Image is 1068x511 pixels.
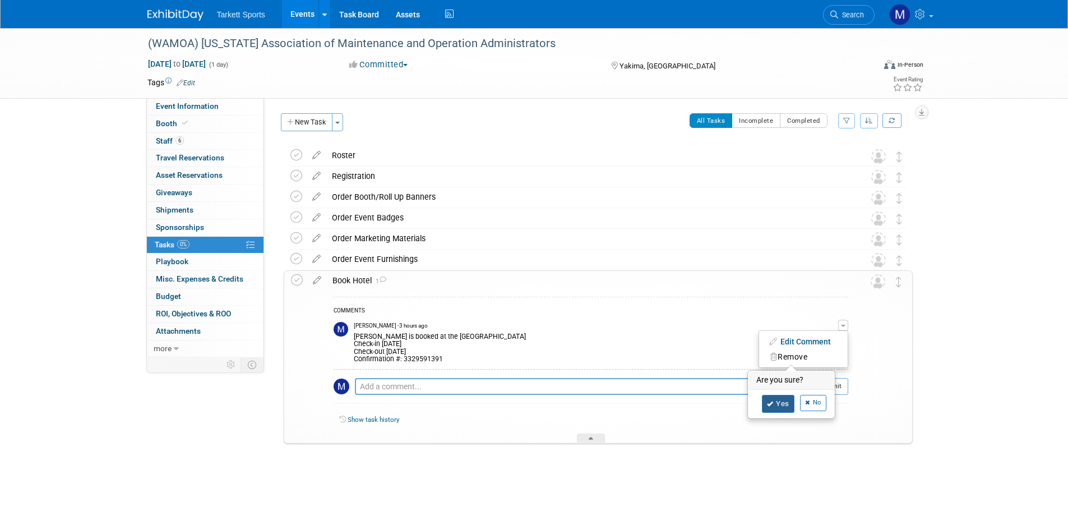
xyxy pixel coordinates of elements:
[882,113,901,128] a: Refresh
[307,213,326,223] a: edit
[221,357,241,372] td: Personalize Event Tab Strip
[348,416,399,423] a: Show task history
[177,79,195,87] a: Edit
[147,59,206,69] span: [DATE] [DATE]
[307,171,326,181] a: edit
[326,146,849,165] div: Roster
[147,185,263,201] a: Giveaways
[732,113,780,128] button: Incomplete
[147,77,195,88] td: Tags
[147,323,263,340] a: Attachments
[896,234,902,245] i: Move task
[177,240,189,248] span: 0%
[307,233,326,243] a: edit
[871,232,886,247] img: Unassigned
[241,357,263,372] td: Toggle Event Tabs
[327,271,848,290] div: Book Hotel
[147,150,263,167] a: Travel Reservations
[326,208,849,227] div: Order Event Badges
[156,223,204,232] span: Sponsorships
[307,150,326,160] a: edit
[326,187,849,206] div: Order Booth/Roll Up Banners
[147,340,263,357] a: more
[208,61,228,68] span: (1 day)
[154,344,172,353] span: more
[765,349,813,365] button: Remove
[334,322,348,337] img: Mathieu Martel
[871,149,886,164] img: Unassigned
[780,113,827,128] button: Completed
[748,371,834,389] h3: Are you sure?
[326,167,849,186] div: Registration
[307,254,326,264] a: edit
[147,98,263,115] a: Event Information
[326,229,849,248] div: Order Marketing Materials
[896,193,902,204] i: Move task
[896,151,902,162] i: Move task
[147,288,263,305] a: Budget
[156,119,190,128] span: Booth
[156,136,184,145] span: Staff
[896,172,902,183] i: Move task
[896,255,902,266] i: Move task
[156,171,223,179] span: Asset Reservations
[871,274,885,289] img: Unassigned
[147,271,263,288] a: Misc. Expenses & Credits
[156,153,224,162] span: Travel Reservations
[871,253,886,268] img: Unassigned
[893,77,923,82] div: Event Rating
[884,60,895,69] img: Format-Inperson.png
[156,326,201,335] span: Attachments
[147,254,263,270] a: Playbook
[281,113,332,131] button: New Task
[354,330,838,364] div: [PERSON_NAME] is booked at the [GEOGRAPHIC_DATA] Check-in [DATE] Check-out [DATE] Confirmation #:...
[147,167,263,184] a: Asset Reservations
[147,133,263,150] a: Staff6
[156,292,181,301] span: Budget
[897,61,923,69] div: In-Person
[217,10,265,19] span: Tarkett Sports
[759,334,848,349] a: Edit Comment
[800,395,826,411] a: No
[334,306,848,317] div: COMMENTS
[156,274,243,283] span: Misc. Expenses & Credits
[619,62,715,70] span: Yakima, [GEOGRAPHIC_DATA]
[762,395,794,413] a: Yes
[871,211,886,226] img: Unassigned
[155,240,189,249] span: Tasks
[889,4,910,25] img: Mathieu Martel
[871,191,886,205] img: Unassigned
[156,205,193,214] span: Shipments
[182,120,188,126] i: Booth reservation complete
[823,5,875,25] a: Search
[144,34,858,54] div: (WAMOA) [US_STATE] Association of Maintenance and Operation Administrators
[690,113,733,128] button: All Tasks
[147,10,204,21] img: ExhibitDay
[156,102,219,111] span: Event Information
[156,188,192,197] span: Giveaways
[871,170,886,185] img: Unassigned
[175,136,184,145] span: 6
[156,257,188,266] span: Playbook
[345,59,412,71] button: Committed
[838,11,864,19] span: Search
[147,202,263,219] a: Shipments
[808,58,924,75] div: Event Format
[307,192,326,202] a: edit
[354,322,428,330] span: [PERSON_NAME] - 3 hours ago
[147,237,263,254] a: Tasks0%
[372,278,386,285] span: 1
[896,277,901,287] i: Move task
[156,309,231,318] span: ROI, Objectives & ROO
[896,214,902,224] i: Move task
[334,379,349,394] img: Mathieu Martel
[147,219,263,236] a: Sponsorships
[307,275,327,286] a: edit
[147,306,263,323] a: ROI, Objectives & ROO
[172,59,182,68] span: to
[147,116,263,132] a: Booth
[326,250,849,269] div: Order Event Furnishings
